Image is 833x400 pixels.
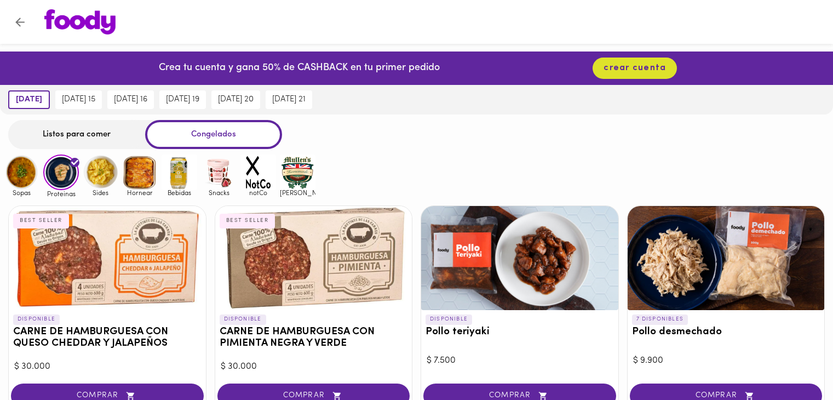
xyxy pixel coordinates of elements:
div: $ 30.000 [14,361,200,373]
span: [DATE] 19 [166,95,199,105]
span: Snacks [201,189,237,196]
span: crear cuenta [604,63,666,73]
span: [DATE] 20 [218,95,254,105]
img: Hornear [122,155,158,190]
img: mullens [280,155,315,190]
img: Bebidas [162,155,197,190]
span: [DATE] 15 [62,95,95,105]
p: DISPONIBLE [220,315,266,324]
h3: CARNE DE HAMBURGUESA CON PIMIENTA NEGRA Y VERDE [220,327,408,350]
span: Proteinas [43,190,79,197]
img: Snacks [201,155,237,190]
img: Proteinas [43,155,79,190]
img: logo.png [44,9,116,35]
button: [DATE] 15 [55,90,102,109]
span: [DATE] 21 [272,95,306,105]
div: Listos para comer [8,120,145,149]
div: Pollo teriyaki [421,206,618,310]
button: Volver [7,9,33,36]
img: Sopas [4,155,39,190]
p: Crea tu cuenta y gana 50% de CASHBACK en tu primer pedido [159,61,440,76]
img: notCo [240,155,276,190]
button: [DATE] 21 [266,90,312,109]
h3: Pollo desmechado [632,327,820,338]
span: Sides [83,189,118,196]
h3: CARNE DE HAMBURGUESA CON QUESO CHEDDAR Y JALAPEÑOS [13,327,202,350]
span: [DATE] 16 [114,95,147,105]
button: [DATE] 19 [159,90,206,109]
div: $ 30.000 [221,361,407,373]
img: Sides [83,155,118,190]
div: BEST SELLER [13,214,69,228]
p: DISPONIBLE [426,315,472,324]
p: 7 DISPONIBLES [632,315,688,324]
div: Pollo desmechado [628,206,825,310]
h3: Pollo teriyaki [426,327,614,338]
div: BEST SELLER [220,214,275,228]
span: Bebidas [162,189,197,196]
div: CARNE DE HAMBURGUESA CON PIMIENTA NEGRA Y VERDE [215,206,412,310]
button: [DATE] 16 [107,90,154,109]
div: CARNE DE HAMBURGUESA CON QUESO CHEDDAR Y JALAPEÑOS [9,206,206,310]
span: Hornear [122,189,158,196]
button: crear cuenta [593,58,677,79]
div: $ 9.900 [633,355,819,367]
span: [DATE] [16,95,42,105]
button: [DATE] 20 [211,90,260,109]
span: notCo [240,189,276,196]
span: Sopas [4,189,39,196]
div: Congelados [145,120,282,149]
button: [DATE] [8,90,50,109]
span: [PERSON_NAME] [280,189,315,196]
p: DISPONIBLE [13,315,60,324]
div: $ 7.500 [427,355,613,367]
